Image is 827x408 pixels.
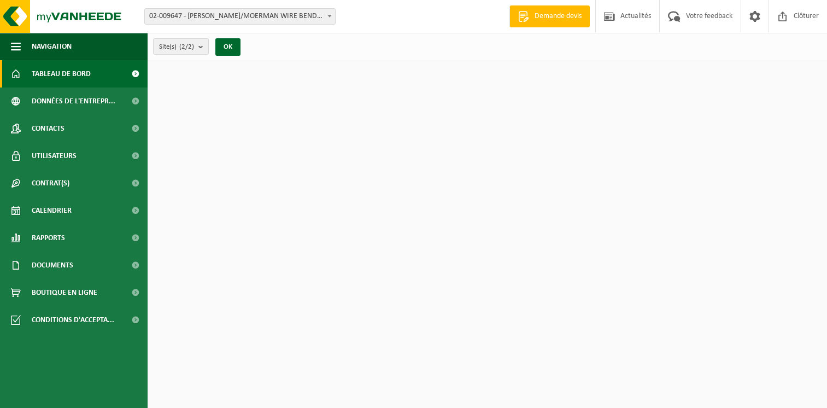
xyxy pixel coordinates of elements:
[509,5,590,27] a: Demande devis
[532,11,584,22] span: Demande devis
[32,279,97,306] span: Boutique en ligne
[32,115,64,142] span: Contacts
[32,60,91,88] span: Tableau de bord
[32,252,73,279] span: Documents
[215,38,241,56] button: OK
[32,142,77,170] span: Utilisateurs
[32,197,72,224] span: Calendrier
[32,88,115,115] span: Données de l'entrepr...
[32,306,114,334] span: Conditions d'accepta...
[179,43,194,50] count: (2/2)
[145,9,335,24] span: 02-009647 - ROUSSEL/MOERMAN WIRE BENDING - MENEN
[32,33,72,60] span: Navigation
[153,38,209,55] button: Site(s)(2/2)
[32,170,69,197] span: Contrat(s)
[144,8,336,25] span: 02-009647 - ROUSSEL/MOERMAN WIRE BENDING - MENEN
[159,39,194,55] span: Site(s)
[32,224,65,252] span: Rapports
